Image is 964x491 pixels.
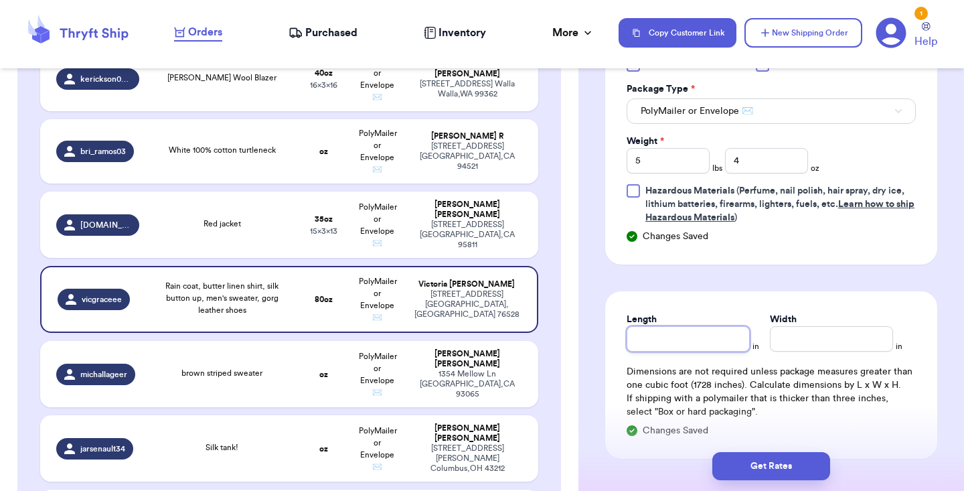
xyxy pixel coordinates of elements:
[80,443,125,454] span: jarsenault34
[627,365,916,419] div: Dimensions are not required unless package measures greater than one cubic foot (1728 inches). Ca...
[896,341,902,352] span: in
[641,104,753,118] span: PolyMailer or Envelope ✉️
[80,220,131,230] span: [DOMAIN_NAME]
[752,341,759,352] span: in
[412,220,522,250] div: [STREET_ADDRESS] [GEOGRAPHIC_DATA] , CA 95811
[627,392,916,419] p: If shipping with a polymailer that is thicker than three inches, select "Box or hard packaging".
[315,215,333,223] strong: 35 oz
[645,186,914,222] span: (Perfume, nail polish, hair spray, dry ice, lithium batteries, firearms, lighters, fuels, etc. )
[319,370,328,378] strong: oz
[169,146,276,154] span: White 100% cotton turtleneck
[412,141,522,171] div: [STREET_ADDRESS] [GEOGRAPHIC_DATA] , CA 94521
[412,349,522,369] div: [PERSON_NAME] [PERSON_NAME]
[412,131,522,141] div: [PERSON_NAME] R
[412,200,522,220] div: [PERSON_NAME] [PERSON_NAME]
[412,79,522,99] div: [STREET_ADDRESS] Walla Walla , WA 99362
[310,227,337,235] span: 15 x 3 x 13
[412,59,522,79] div: [PERSON_NAME] [PERSON_NAME]
[305,25,357,41] span: Purchased
[359,277,397,322] span: PolyMailer or Envelope ✉️
[359,129,397,173] span: PolyMailer or Envelope ✉️
[811,163,819,173] span: oz
[424,25,486,41] a: Inventory
[167,74,276,82] span: [PERSON_NAME] Wool Blazer
[82,294,122,305] span: vicgraceee
[80,146,126,157] span: bri_ramos03
[188,24,222,40] span: Orders
[310,81,337,89] span: 16 x 3 x 16
[914,22,937,50] a: Help
[876,17,906,48] a: 1
[412,369,522,399] div: 1354 Mellow Ln [GEOGRAPHIC_DATA] , CA 93065
[165,282,278,314] span: Rain coat, butter linen shirt, silk button up, men's sweater, gorg leather shoes
[712,452,830,480] button: Get Rates
[181,369,262,377] span: brown striped sweater
[643,230,708,243] span: Changes Saved
[438,25,486,41] span: Inventory
[627,135,664,148] label: Weight
[914,7,928,20] div: 1
[204,220,241,228] span: Red jacket
[319,147,328,155] strong: oz
[80,74,131,84] span: kerickson0925
[289,25,357,41] a: Purchased
[412,279,521,289] div: Victoria [PERSON_NAME]
[174,24,222,42] a: Orders
[359,427,397,471] span: PolyMailer or Envelope ✉️
[643,424,708,437] span: Changes Saved
[770,313,797,326] label: Width
[359,352,397,397] span: PolyMailer or Envelope ✉️
[315,69,333,77] strong: 40 oz
[412,289,521,320] div: [STREET_ADDRESS] [GEOGRAPHIC_DATA] , [GEOGRAPHIC_DATA] 76528
[914,33,937,50] span: Help
[80,369,127,380] span: michallageer
[412,443,522,474] div: [STREET_ADDRESS][PERSON_NAME] Columbus , OH 43212
[627,98,916,124] button: PolyMailer or Envelope ✉️
[206,443,238,451] span: Silk tank!
[744,18,862,48] button: New Shipping Order
[315,295,333,303] strong: 80 oz
[627,313,657,326] label: Length
[712,163,722,173] span: lbs
[359,203,397,247] span: PolyMailer or Envelope ✉️
[645,186,734,196] span: Hazardous Materials
[552,25,594,41] div: More
[412,423,522,443] div: [PERSON_NAME] [PERSON_NAME]
[627,82,695,96] label: Package Type
[619,18,736,48] button: Copy Customer Link
[319,445,328,453] strong: oz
